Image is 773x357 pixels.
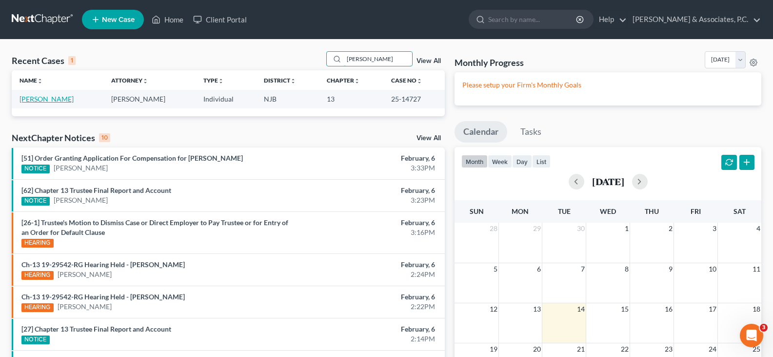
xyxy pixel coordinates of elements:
span: 28 [489,223,498,234]
span: Sat [733,207,746,215]
span: 13 [532,303,542,315]
span: 19 [489,343,498,355]
a: [26-1] Trustee's Motion to Dismiss Case or Direct Employer to Pay Trustee or for Entry of an Orde... [21,218,288,236]
div: NOTICE [21,165,50,173]
td: Individual [196,90,256,108]
span: 3 [760,324,768,332]
a: [PERSON_NAME] & Associates, P.C. [628,11,761,28]
span: 6 [536,263,542,275]
div: 2:14PM [304,334,435,344]
span: 23 [664,343,674,355]
a: Tasks [512,121,550,143]
span: Wed [600,207,616,215]
a: Case Nounfold_more [391,77,422,84]
a: Ch-13 19-29542-RG Hearing Held - [PERSON_NAME] [21,260,185,269]
td: [PERSON_NAME] [103,90,195,108]
a: [51] Order Granting Application For Compensation for [PERSON_NAME] [21,154,243,162]
i: unfold_more [142,78,148,84]
a: [PERSON_NAME] [20,95,74,103]
p: Please setup your Firm's Monthly Goals [462,80,753,90]
div: HEARING [21,271,54,280]
a: View All [416,135,441,142]
span: 16 [664,303,674,315]
input: Search by name... [344,52,412,66]
div: February, 6 [304,218,435,228]
span: 11 [752,263,761,275]
span: 9 [668,263,674,275]
span: 3 [712,223,717,234]
span: 5 [493,263,498,275]
a: [27] Chapter 13 Trustee Final Report and Account [21,325,171,333]
span: 7 [580,263,586,275]
span: 18 [752,303,761,315]
i: unfold_more [37,78,43,84]
a: [PERSON_NAME] [58,302,112,312]
div: NextChapter Notices [12,132,110,144]
div: 2:24PM [304,270,435,279]
i: unfold_more [416,78,422,84]
span: 8 [624,263,630,275]
input: Search by name... [488,10,577,28]
span: 30 [576,223,586,234]
td: NJB [256,90,319,108]
h3: Monthly Progress [455,57,524,68]
span: 12 [489,303,498,315]
div: 10 [99,133,110,142]
div: Recent Cases [12,55,76,66]
a: Client Portal [188,11,252,28]
button: list [532,155,551,168]
span: 20 [532,343,542,355]
div: 1 [68,56,76,65]
button: month [461,155,488,168]
div: February, 6 [304,292,435,302]
iframe: Intercom live chat [740,324,763,347]
div: 3:16PM [304,228,435,237]
a: [PERSON_NAME] [58,270,112,279]
a: [62] Chapter 13 Trustee Final Report and Account [21,186,171,194]
span: 15 [620,303,630,315]
div: February, 6 [304,260,435,270]
div: 3:33PM [304,163,435,173]
a: Calendar [455,121,507,143]
a: Ch-13 19-29542-RG Hearing Held - [PERSON_NAME] [21,293,185,301]
div: February, 6 [304,153,435,163]
div: February, 6 [304,324,435,334]
span: Tue [558,207,571,215]
button: day [512,155,532,168]
div: 3:23PM [304,195,435,205]
div: NOTICE [21,336,50,344]
span: 17 [708,303,717,315]
a: View All [416,58,441,64]
span: 14 [576,303,586,315]
a: [PERSON_NAME] [54,163,108,173]
span: 25 [752,343,761,355]
h2: [DATE] [592,176,624,187]
span: Mon [512,207,529,215]
span: 4 [755,223,761,234]
a: Districtunfold_more [264,77,296,84]
div: NOTICE [21,197,50,206]
a: Home [147,11,188,28]
span: Fri [691,207,701,215]
a: Typeunfold_more [203,77,224,84]
div: HEARING [21,303,54,312]
span: New Case [102,16,135,23]
span: 2 [668,223,674,234]
a: Nameunfold_more [20,77,43,84]
i: unfold_more [354,78,360,84]
span: 10 [708,263,717,275]
td: 25-14727 [383,90,445,108]
span: 24 [708,343,717,355]
span: 1 [624,223,630,234]
i: unfold_more [218,78,224,84]
button: week [488,155,512,168]
span: Sun [470,207,484,215]
i: unfold_more [290,78,296,84]
div: February, 6 [304,186,435,195]
a: Chapterunfold_more [327,77,360,84]
span: 29 [532,223,542,234]
span: 21 [576,343,586,355]
a: [PERSON_NAME] [54,195,108,205]
div: 2:22PM [304,302,435,312]
span: Thu [645,207,659,215]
